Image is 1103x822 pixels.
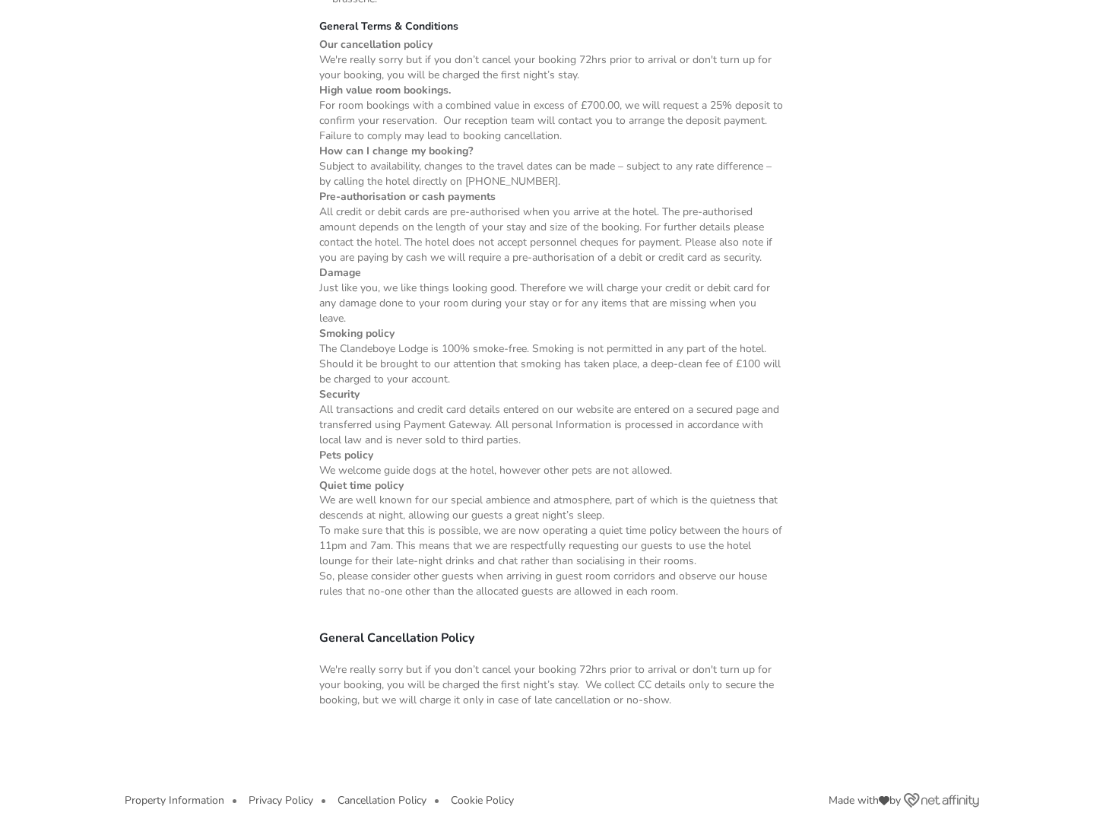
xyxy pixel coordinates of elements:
strong: Pre-authorisation or cash payments [319,189,496,204]
strong: Damage [319,265,361,280]
p: We welcome guide dogs at the hotel, however other pets are not allowed. [319,463,784,478]
strong: High value room bookings. [319,83,451,97]
p: Just like you, we like things looking good. Therefore we will charge your credit or debit card fo... [319,281,784,326]
strong: Quiet time policy [319,478,404,493]
p: We're really sorry but if you don’t cancel your booking 72hrs prior to arrival or don't turn up f... [319,52,784,83]
p: All credit or debit cards are pre-authorised when you arrive at the hotel. The pre-authorised amo... [319,205,784,265]
strong: Pets policy [319,448,373,462]
p: To make sure that this is possible, we are now operating a quiet time policy between the hours of... [319,523,784,569]
button: Cookie Policy [451,795,514,806]
strong: Security [319,387,360,401]
h3: General Cancellation Policy [319,599,784,662]
p: Subject to availability, changes to the travel dates can be made – subject to any rate difference... [319,159,784,189]
span: Made with by [829,795,901,806]
p: All transactions and credit card details entered on our website are entered on a secured page and... [319,402,784,448]
p: We are well known for our special ambience and atmosphere, part of which is the quietness that de... [319,493,784,523]
h4: General Terms & Conditions [319,7,784,37]
p: For room bookings with a combined value in excess of £700.00, we will request a 25% deposit to co... [319,98,784,144]
p: We're really sorry but if you don’t cancel your booking 72hrs prior to arrival or don't turn up f... [319,662,784,708]
button: Property Information [125,795,224,806]
strong: How can I change my booking? [319,144,473,158]
button: Privacy Policy [249,795,313,806]
strong: Our cancellation policy [319,37,433,52]
p: So, please consider other guests when arriving in guest room corridors and observe our house rule... [319,569,784,599]
strong: Smoking policy [319,326,395,341]
p: The Clandeboye Lodge is 100% smoke-free. Smoking is not permitted in any part of the hotel. Shoul... [319,341,784,387]
button: Cancellation Policy [338,795,426,806]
